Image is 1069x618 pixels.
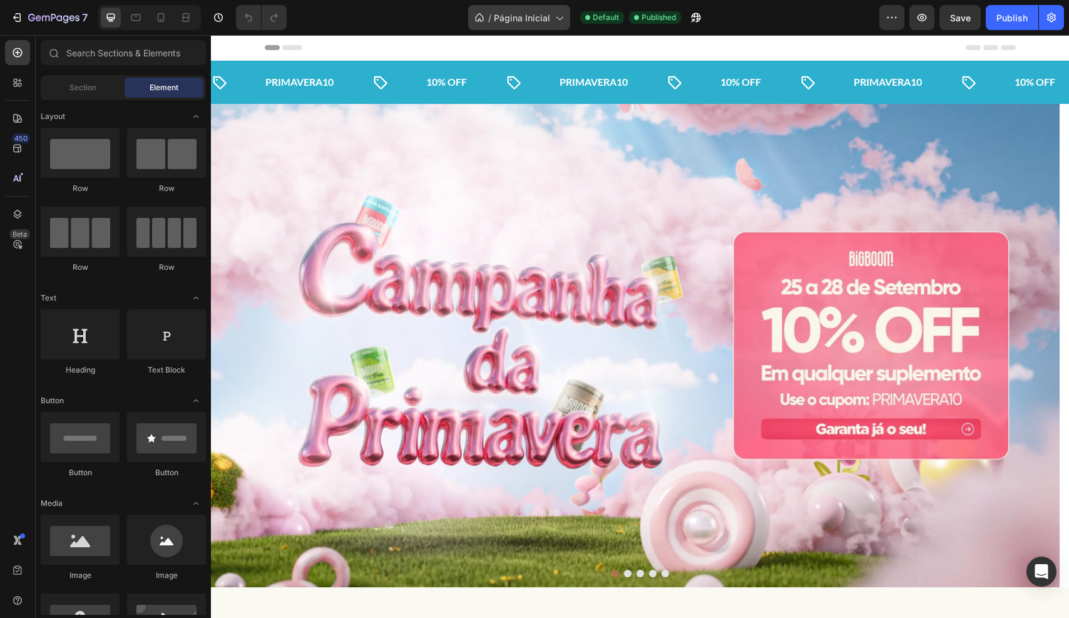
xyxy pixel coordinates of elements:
[82,10,88,25] p: 7
[349,38,417,56] p: PRIMAVERA10
[451,535,458,542] button: Dot
[127,467,206,478] div: Button
[236,5,287,30] div: Undo/Redo
[41,467,120,478] div: Button
[939,5,981,30] button: Save
[127,570,206,581] div: Image
[215,38,256,56] p: 10% OFF
[642,12,676,23] span: Published
[150,82,178,93] span: Element
[593,12,619,23] span: Default
[996,11,1028,24] div: Publish
[186,288,206,308] span: Toggle open
[950,13,971,23] span: Save
[186,391,206,411] span: Toggle open
[69,82,96,93] span: Section
[41,40,206,65] input: Search Sections & Elements
[41,262,120,273] div: Row
[12,133,30,143] div: 450
[804,38,844,56] p: 10% OFF
[426,535,433,542] button: Dot
[986,5,1038,30] button: Publish
[41,292,56,304] span: Text
[494,11,550,24] span: Página Inicial
[127,183,206,194] div: Row
[41,570,120,581] div: Image
[41,498,63,509] span: Media
[41,395,64,406] span: Button
[186,493,206,513] span: Toggle open
[643,38,711,56] p: PRIMAVERA10
[41,183,120,194] div: Row
[509,38,550,56] p: 10% OFF
[211,35,1069,618] iframe: Design area
[1026,557,1056,587] div: Open Intercom Messenger
[186,106,206,126] span: Toggle open
[488,11,491,24] span: /
[127,262,206,273] div: Row
[41,364,120,376] div: Heading
[9,229,30,239] div: Beta
[438,535,446,542] button: Dot
[127,364,206,376] div: Text Block
[401,535,408,542] button: Dot
[413,535,421,542] button: Dot
[5,5,93,30] button: 7
[41,111,65,122] span: Layout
